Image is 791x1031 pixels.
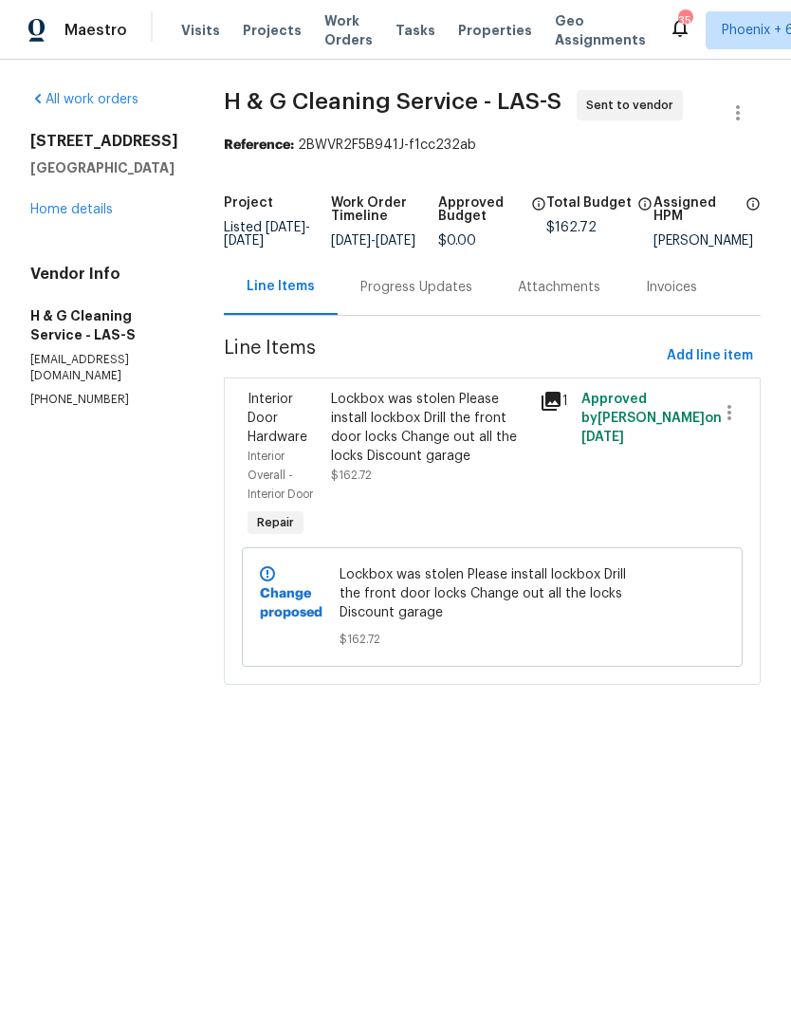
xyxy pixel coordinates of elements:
span: Projects [243,21,302,40]
a: Home details [30,203,113,216]
h5: H & G Cleaning Service - LAS-S [30,306,178,344]
span: $162.72 [546,221,597,234]
span: Line Items [224,339,659,374]
span: H & G Cleaning Service - LAS-S [224,90,561,113]
span: - [331,234,415,248]
span: $0.00 [438,234,476,248]
h5: Project [224,196,273,210]
div: 1 [540,390,570,413]
span: Maestro [64,21,127,40]
div: 35 [678,11,691,30]
h4: Vendor Info [30,265,178,284]
a: All work orders [30,93,138,106]
span: Geo Assignments [555,11,646,49]
span: Listed [224,221,310,248]
button: Add line item [659,339,761,374]
p: [PHONE_NUMBER] [30,392,178,408]
span: - [224,221,310,248]
div: Progress Updates [360,278,472,297]
div: Invoices [646,278,697,297]
span: [DATE] [376,234,415,248]
span: Properties [458,21,532,40]
b: Reference: [224,138,294,152]
h5: Total Budget [546,196,632,210]
div: Lockbox was stolen Please install lockbox Drill the front door locks Change out all the locks Dis... [331,390,528,466]
span: Interior Door Hardware [248,393,307,444]
span: Tasks [395,24,435,37]
span: Work Orders [324,11,373,49]
span: Visits [181,21,220,40]
span: [DATE] [581,431,624,444]
div: Line Items [247,277,315,296]
span: Lockbox was stolen Please install lockbox Drill the front door locks Change out all the locks Dis... [340,565,646,622]
h5: Approved Budget [438,196,524,223]
div: Attachments [518,278,600,297]
h2: [STREET_ADDRESS] [30,132,178,151]
div: 2BWVR2F5B941J-f1cc232ab [224,136,761,155]
h5: [GEOGRAPHIC_DATA] [30,158,178,177]
span: The hpm assigned to this work order. [745,196,761,234]
h5: Work Order Timeline [331,196,438,223]
span: Approved by [PERSON_NAME] on [581,393,722,444]
span: $162.72 [340,630,646,649]
span: [DATE] [224,234,264,248]
div: [PERSON_NAME] [653,234,761,248]
p: [EMAIL_ADDRESS][DOMAIN_NAME] [30,352,178,384]
span: $162.72 [331,469,372,481]
b: Change proposed [260,587,322,619]
span: [DATE] [331,234,371,248]
span: The total cost of line items that have been proposed by Opendoor. This sum includes line items th... [637,196,653,221]
h5: Assigned HPM [653,196,740,223]
span: The total cost of line items that have been approved by both Opendoor and the Trade Partner. This... [531,196,546,234]
span: Interior Overall - Interior Door [248,451,313,500]
span: Sent to vendor [586,96,681,115]
span: [DATE] [266,221,305,234]
span: Add line item [667,344,753,368]
span: Repair [249,513,302,532]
